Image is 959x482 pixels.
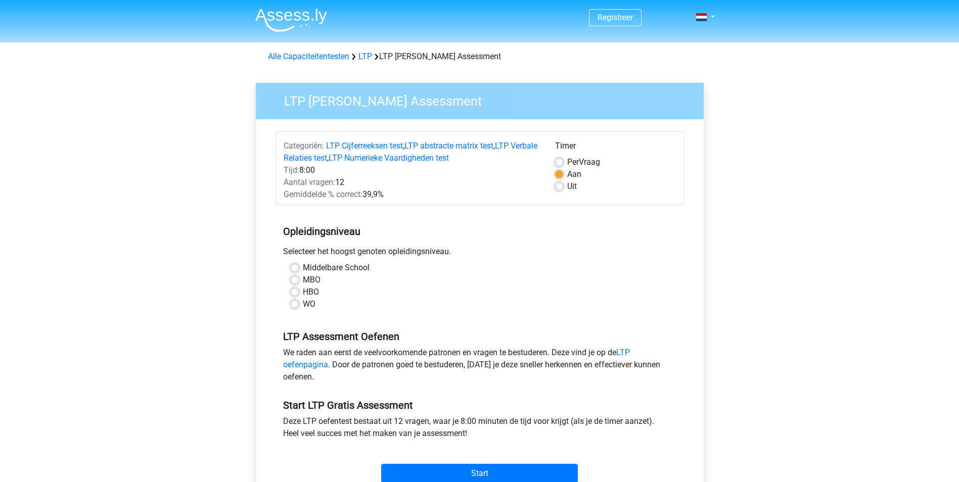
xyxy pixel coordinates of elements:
h3: LTP [PERSON_NAME] Assessment [272,89,696,109]
a: Alle Capaciteitentesten [268,52,349,61]
span: Tijd: [284,165,299,175]
label: WO [303,298,315,310]
span: Categoriën: [284,141,324,151]
h5: Start LTP Gratis Assessment [283,399,676,411]
a: Registreer [598,13,633,22]
div: We raden aan eerst de veelvoorkomende patronen en vragen te bestuderen. Deze vind je op de . Door... [276,347,684,387]
a: LTP [358,52,372,61]
span: Aantal vragen: [284,177,335,187]
label: Aan [567,168,581,180]
img: Assessly [255,8,327,32]
div: 12 [276,176,547,188]
div: LTP [PERSON_NAME] Assessment [264,51,696,63]
div: Selecteer het hoogst genoten opleidingsniveau. [276,246,684,262]
label: HBO [303,286,319,298]
a: LTP abstracte matrix test [404,141,493,151]
label: MBO [303,274,321,286]
div: , , , [276,140,547,164]
label: Middelbare School [303,262,370,274]
span: Per [567,157,579,167]
span: Gemiddelde % correct: [284,189,362,199]
label: Uit [567,180,577,192]
a: LTP Cijferreeksen test [326,141,403,151]
a: LTP Numerieke Vaardigheden test [329,153,449,163]
div: Deze LTP oefentest bestaat uit 12 vragen, waar je 8:00 minuten de tijd voor krijgt (als je de tim... [276,415,684,444]
label: Vraag [567,156,600,168]
h5: LTP Assessment Oefenen [283,330,676,343]
div: Timer [555,140,676,156]
div: 39,9% [276,188,547,201]
div: 8:00 [276,164,547,176]
h5: Opleidingsniveau [283,221,676,242]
